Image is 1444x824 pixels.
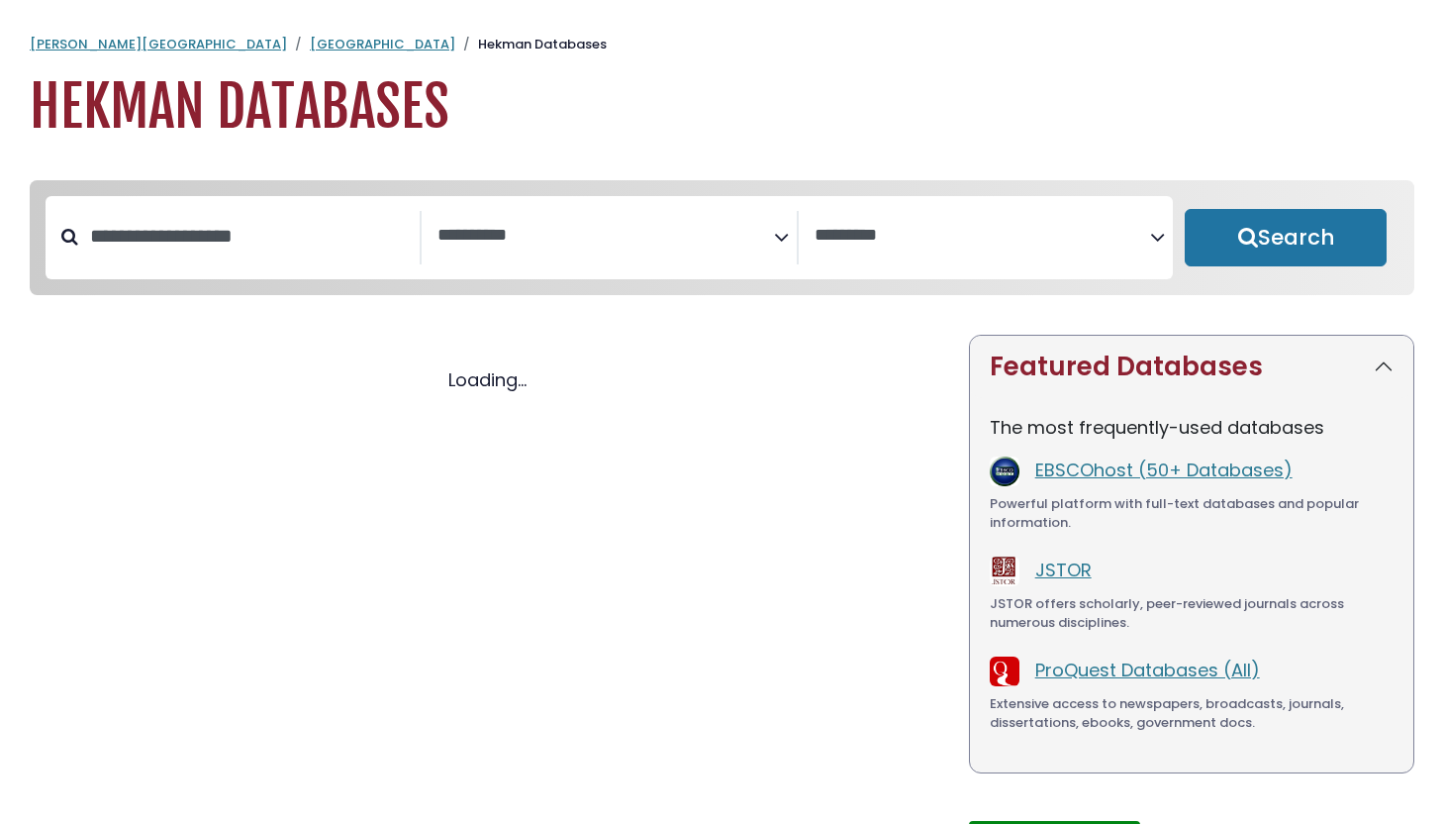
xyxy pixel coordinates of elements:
p: The most frequently-used databases [990,414,1394,441]
a: EBSCOhost (50+ Databases) [1035,458,1293,482]
h1: Hekman Databases [30,74,1414,141]
a: JSTOR [1035,558,1092,582]
button: Submit for Search Results [1185,209,1387,266]
a: [GEOGRAPHIC_DATA] [310,35,455,53]
a: ProQuest Databases (All) [1035,658,1260,682]
nav: breadcrumb [30,35,1414,54]
div: JSTOR offers scholarly, peer-reviewed journals across numerous disciplines. [990,594,1394,633]
input: Search database by title or keyword [78,220,420,253]
button: Featured Databases [970,336,1413,398]
textarea: Search [815,226,1150,247]
div: Powerful platform with full-text databases and popular information. [990,494,1394,533]
textarea: Search [437,226,773,247]
li: Hekman Databases [455,35,607,54]
div: Extensive access to newspapers, broadcasts, journals, dissertations, ebooks, government docs. [990,694,1394,733]
div: Loading... [30,366,945,393]
nav: Search filters [30,180,1414,295]
a: [PERSON_NAME][GEOGRAPHIC_DATA] [30,35,287,53]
